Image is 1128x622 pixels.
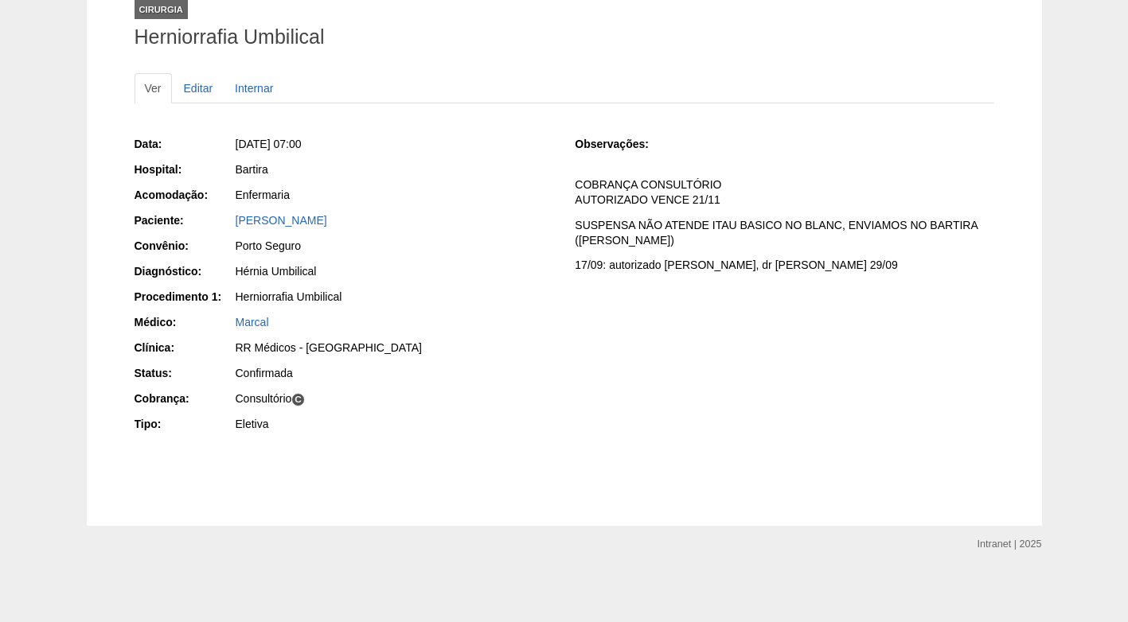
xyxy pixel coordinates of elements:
[236,340,553,356] div: RR Médicos - [GEOGRAPHIC_DATA]
[135,136,234,152] div: Data:
[236,187,553,203] div: Enfermaria
[236,263,553,279] div: Hérnia Umbilical
[236,138,302,150] span: [DATE] 07:00
[135,314,234,330] div: Médico:
[135,416,234,432] div: Tipo:
[575,258,993,273] p: 17/09: autorizado [PERSON_NAME], dr [PERSON_NAME] 29/09
[236,161,553,177] div: Bartira
[135,340,234,356] div: Clínica:
[575,177,993,208] p: COBRANÇA CONSULTÓRIO AUTORIZADO VENCE 21/11
[575,218,993,248] p: SUSPENSA NÃO ATENDE ITAU BASICO NO BLANC, ENVIAMOS NO BARTIRA ([PERSON_NAME])
[236,214,327,227] a: [PERSON_NAME]
[236,289,553,305] div: Herniorrafia Umbilical
[135,289,234,305] div: Procedimento 1:
[135,212,234,228] div: Paciente:
[291,393,305,406] span: C
[236,365,553,381] div: Confirmada
[135,238,234,254] div: Convênio:
[174,73,224,103] a: Editar
[135,73,172,103] a: Ver
[135,263,234,279] div: Diagnóstico:
[236,316,269,328] a: Marcal
[236,391,553,406] div: Consultório
[575,136,674,152] div: Observações:
[224,73,283,103] a: Internar
[236,416,553,432] div: Eletiva
[135,365,234,381] div: Status:
[135,187,234,203] div: Acomodação:
[135,27,994,47] h1: Herniorrafia Umbilical
[236,238,553,254] div: Porto Seguro
[135,391,234,406] div: Cobrança:
[978,536,1042,552] div: Intranet | 2025
[135,161,234,177] div: Hospital:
